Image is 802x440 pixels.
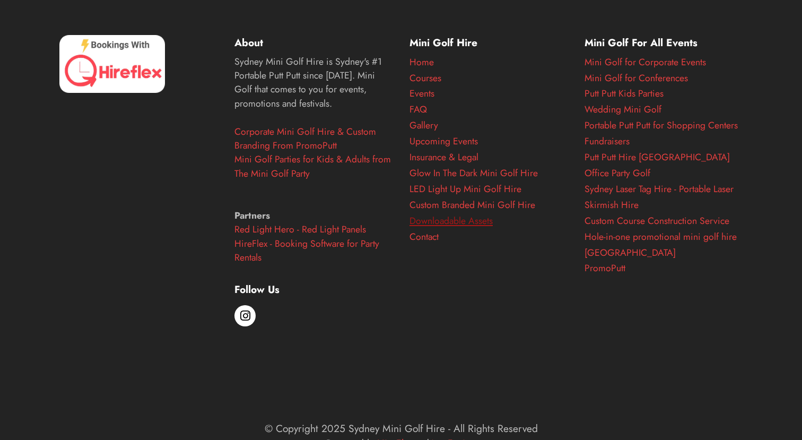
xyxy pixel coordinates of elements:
a: Wedding Mini Golf [585,102,661,116]
a: Downloadable Assets [409,214,493,228]
a: Custom Branded Mini Golf Hire [409,198,535,212]
a: Portable Putt Putt for Shopping Centers [585,118,738,132]
a: Upcoming Events [409,134,478,148]
a: Mini Golf Parties for Kids & Adults from The Mini Golf Party [234,152,391,180]
a: Putt Putt Hire [GEOGRAPHIC_DATA] [585,150,730,164]
a: Courses [409,71,441,85]
a: LED Light Up Mini Golf Hire [409,182,521,196]
a: Home [409,55,434,69]
strong: Mini Golf Hire [409,35,477,50]
strong: Follow Us [234,282,280,297]
a: PromoPutt [585,261,625,275]
a: HireFlex - Booking Software for Party Rentals [234,237,379,264]
a: Hole-in-one promotional mini golf hire [GEOGRAPHIC_DATA] [585,230,737,260]
a: Gallery [409,118,438,132]
strong: About [234,35,263,50]
a: Red Light Hero - Red Light Panels [234,222,366,236]
a: Corporate Mini Golf Hire & Custom Branding From PromoPutt [234,125,376,152]
a: Sydney Laser Tag Hire - Portable Laser Skirmish Hire [585,182,734,212]
a: Mini Golf for Corporate Events [585,55,706,69]
a: Office Party Golf [585,166,650,180]
img: HireFlex Booking System [59,35,165,93]
a: FAQ [409,102,427,116]
a: Contact [409,230,439,244]
strong: Mini Golf For All Events [585,35,698,50]
strong: Partners [234,209,270,222]
a: Fundraisers [585,134,630,148]
a: Mini Golf for Conferences [585,71,688,85]
a: Insurance & Legal [409,150,478,164]
a: Events [409,87,434,100]
a: Glow In The Dark Mini Golf Hire [409,166,538,180]
a: Custom Course Construction Service [585,214,729,228]
p: Sydney Mini Golf Hire is Sydney's #1 Portable Putt Putt since [DATE]. Mini Golf that comes to you... [234,55,393,265]
a: Putt Putt Kids Parties [585,87,664,100]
